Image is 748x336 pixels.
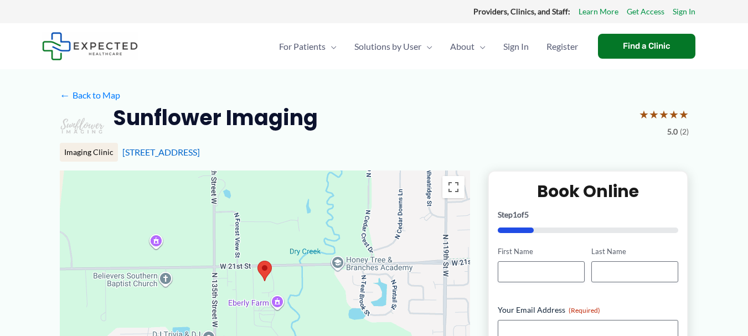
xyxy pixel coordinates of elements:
label: Your Email Address [498,304,679,316]
a: Find a Clinic [598,34,695,59]
span: ← [60,90,70,100]
span: (Required) [569,306,600,314]
div: Imaging Clinic [60,143,118,162]
span: Solutions by User [354,27,421,66]
span: Menu Toggle [421,27,432,66]
a: ←Back to Map [60,87,120,104]
a: Sign In [673,4,695,19]
button: Toggle fullscreen view [442,176,465,198]
span: ★ [649,104,659,125]
span: 5.0 [667,125,678,139]
span: ★ [669,104,679,125]
span: Sign In [503,27,529,66]
p: Step of [498,211,679,219]
a: Solutions by UserMenu Toggle [345,27,441,66]
label: First Name [498,246,585,257]
a: Learn More [579,4,618,19]
span: Register [546,27,578,66]
span: For Patients [279,27,326,66]
a: Register [538,27,587,66]
span: 5 [524,210,529,219]
a: For PatientsMenu Toggle [270,27,345,66]
label: Last Name [591,246,678,257]
a: AboutMenu Toggle [441,27,494,66]
h2: Book Online [498,180,679,202]
a: [STREET_ADDRESS] [122,147,200,157]
span: ★ [639,104,649,125]
nav: Primary Site Navigation [270,27,587,66]
img: Expected Healthcare Logo - side, dark font, small [42,32,138,60]
span: ★ [679,104,689,125]
span: Menu Toggle [474,27,486,66]
span: Menu Toggle [326,27,337,66]
span: ★ [659,104,669,125]
a: Sign In [494,27,538,66]
span: About [450,27,474,66]
strong: Providers, Clinics, and Staff: [473,7,570,16]
h2: Sunflower Imaging [113,104,318,131]
span: 1 [513,210,517,219]
a: Get Access [627,4,664,19]
span: (2) [680,125,689,139]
